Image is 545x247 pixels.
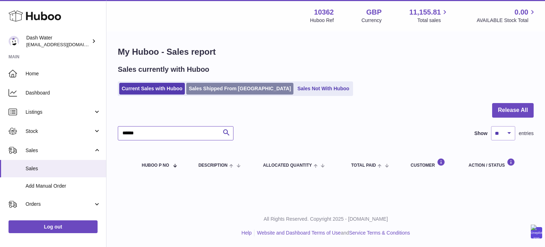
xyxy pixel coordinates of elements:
[26,90,101,96] span: Dashboard
[9,220,98,233] a: Log out
[26,165,101,172] span: Sales
[26,42,104,47] span: [EMAIL_ADDRESS][DOMAIN_NAME]
[242,230,252,236] a: Help
[9,36,19,47] img: bea@dash-water.com
[366,7,381,17] strong: GBP
[198,163,227,168] span: Description
[112,216,539,222] p: All Rights Reserved. Copyright 2025 - [DOMAIN_NAME]
[26,183,101,189] span: Add Manual Order
[492,103,534,118] button: Release All
[519,130,534,137] span: entries
[254,230,410,236] li: and
[362,17,382,24] div: Currency
[186,83,293,95] a: Sales Shipped From [GEOGRAPHIC_DATA]
[417,17,449,24] span: Total sales
[411,158,454,168] div: Customer
[477,17,536,24] span: AVAILABLE Stock Total
[310,17,334,24] div: Huboo Ref
[142,163,169,168] span: Huboo P no
[118,46,534,58] h1: My Huboo - Sales report
[257,230,341,236] a: Website and Dashboard Terms of Use
[26,147,93,154] span: Sales
[349,230,410,236] a: Service Terms & Conditions
[409,7,449,24] a: 11,155.81 Total sales
[119,83,185,95] a: Current Sales with Huboo
[26,34,90,48] div: Dash Water
[351,163,376,168] span: Total paid
[514,7,528,17] span: 0.00
[469,158,527,168] div: Action / Status
[295,83,352,95] a: Sales Not With Huboo
[314,7,334,17] strong: 10362
[474,130,488,137] label: Show
[118,65,209,74] h2: Sales currently with Huboo
[26,109,93,116] span: Listings
[409,7,441,17] span: 11,155.81
[263,163,312,168] span: ALLOCATED Quantity
[26,70,101,77] span: Home
[26,128,93,135] span: Stock
[477,7,536,24] a: 0.00 AVAILABLE Stock Total
[26,201,93,208] span: Orders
